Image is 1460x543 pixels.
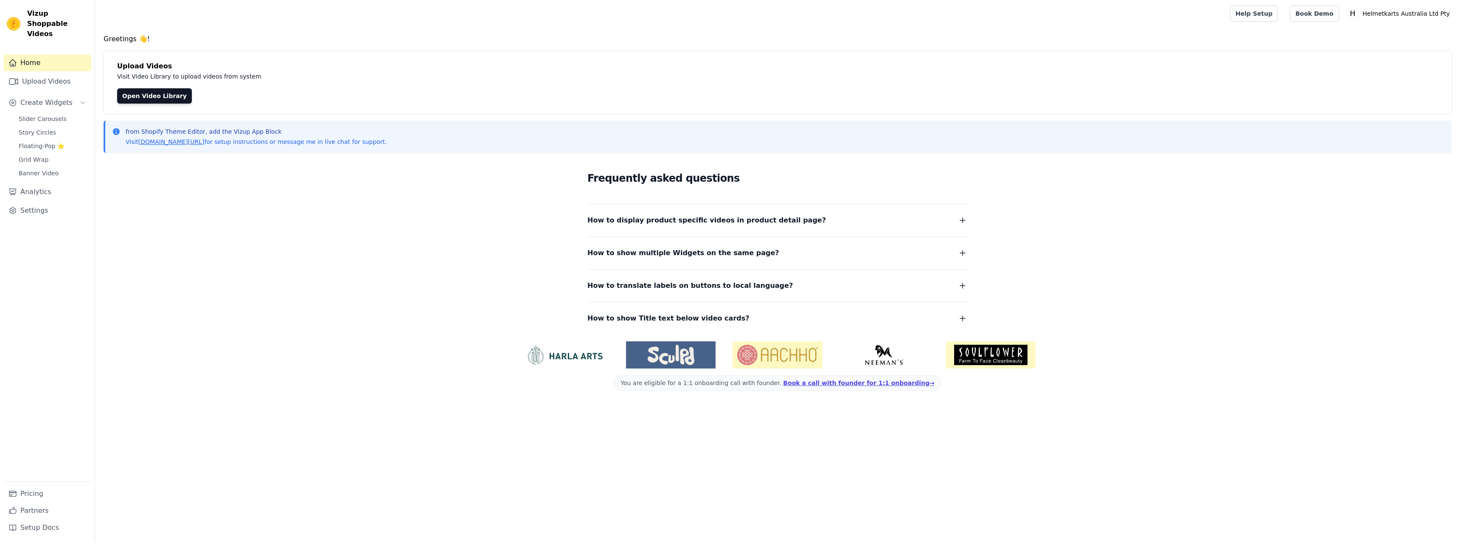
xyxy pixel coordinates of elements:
span: Create Widgets [20,98,73,108]
a: [DOMAIN_NAME][URL] [138,138,205,145]
a: Pricing [3,485,91,502]
a: Story Circles [14,127,91,138]
p: Visit Video Library to upload videos from system [117,71,497,82]
p: Helmetkarts Australia Ltd Pty [1359,6,1453,21]
span: How to display product specific videos in product detail page? [587,214,826,226]
span: Story Circles [19,128,56,137]
img: Soulflower [946,341,1036,369]
a: Analytics [3,183,91,200]
a: Open Video Library [117,88,192,104]
span: How to translate labels on buttons to local language? [587,280,793,292]
a: Slider Carousels [14,113,91,125]
span: Slider Carousels [19,115,67,123]
a: Banner Video [14,167,91,179]
text: H [1350,9,1355,18]
span: Grid Wrap [19,155,48,164]
a: Partners [3,502,91,519]
button: How to show multiple Widgets on the same page? [587,247,968,259]
a: Settings [3,202,91,219]
img: HarlaArts [519,345,609,365]
h4: Greetings 👋! [104,34,1452,44]
a: Book a call with founder for 1:1 onboarding [783,380,934,386]
h4: Upload Videos [117,61,1438,71]
img: Sculpd US [626,345,716,365]
span: Vizup Shoppable Videos [27,8,88,39]
a: Book Demo [1290,6,1339,22]
a: Upload Videos [3,73,91,90]
span: How to show multiple Widgets on the same page? [587,247,779,259]
a: Home [3,54,91,71]
img: Vizup [7,17,20,31]
img: Neeman's [839,345,929,365]
a: Setup Docs [3,519,91,536]
p: Visit for setup instructions or message me in live chat for support. [126,138,387,146]
span: Floating-Pop ⭐ [19,142,65,150]
img: Aachho [733,341,822,369]
a: Help Setup [1230,6,1278,22]
button: H Helmetkarts Australia Ltd Pty [1346,6,1453,21]
button: How to show Title text below video cards? [587,312,968,324]
span: How to show Title text below video cards? [587,312,750,324]
h2: Frequently asked questions [587,170,968,187]
button: How to display product specific videos in product detail page? [587,214,968,226]
a: Floating-Pop ⭐ [14,140,91,152]
a: Grid Wrap [14,154,91,166]
button: How to translate labels on buttons to local language? [587,280,968,292]
p: from Shopify Theme Editor, add the Vizup App Block [126,127,387,136]
button: Create Widgets [3,94,91,111]
span: Banner Video [19,169,59,177]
